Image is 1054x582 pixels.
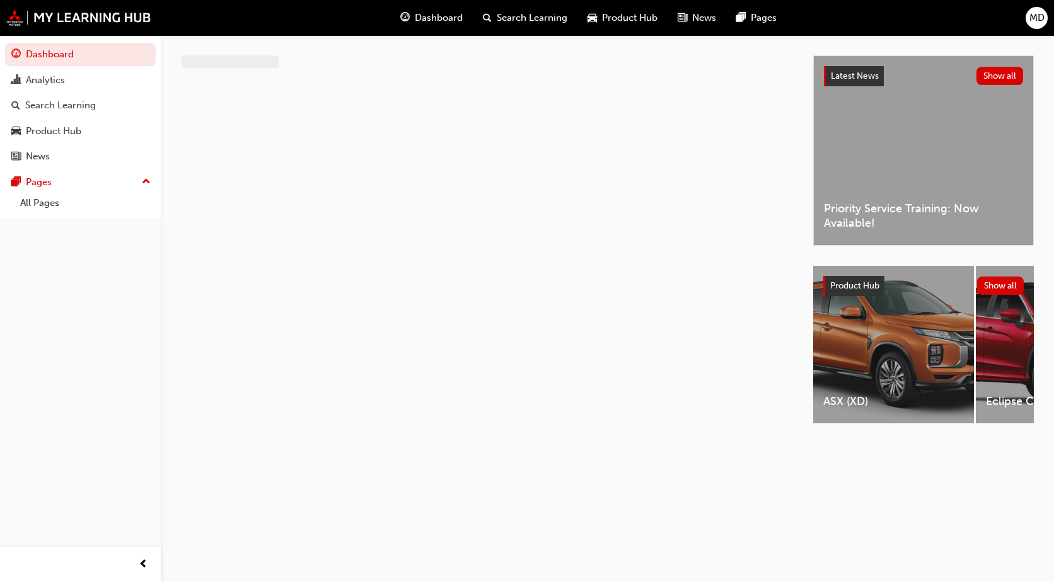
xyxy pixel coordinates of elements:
div: News [26,149,50,164]
span: chart-icon [11,75,21,86]
a: Search Learning [5,94,156,117]
a: guage-iconDashboard [390,5,473,31]
span: Priority Service Training: Now Available! [824,202,1023,230]
span: Product Hub [830,280,879,291]
a: Latest NewsShow allPriority Service Training: Now Available! [813,55,1034,246]
a: News [5,145,156,168]
span: car-icon [11,126,21,137]
img: mmal [6,9,151,26]
span: car-icon [588,10,597,26]
a: Product Hub [5,120,156,143]
div: Search Learning [25,98,96,113]
span: up-icon [142,174,151,190]
span: search-icon [11,100,20,111]
button: Show all [976,67,1024,85]
span: Search Learning [497,11,567,25]
span: MD [1029,11,1045,25]
a: Analytics [5,69,156,92]
span: pages-icon [736,10,746,26]
div: Analytics [26,73,65,88]
span: Pages [751,11,777,25]
span: prev-icon [139,557,148,573]
button: Pages [5,171,156,194]
span: guage-icon [11,49,21,60]
a: Product HubShow all [823,276,1024,296]
span: Product Hub [602,11,657,25]
a: search-iconSearch Learning [473,5,577,31]
button: DashboardAnalyticsSearch LearningProduct HubNews [5,40,156,171]
a: ASX (XD) [813,266,974,423]
a: All Pages [15,193,156,213]
span: news-icon [11,151,21,163]
a: news-iconNews [668,5,726,31]
span: guage-icon [400,10,410,26]
a: Latest NewsShow all [824,66,1023,86]
span: pages-icon [11,177,21,188]
span: Latest News [831,71,879,81]
div: Product Hub [26,124,81,139]
span: ASX (XD) [823,394,964,409]
a: Dashboard [5,43,156,66]
a: pages-iconPages [726,5,787,31]
button: Show all [977,277,1024,295]
span: search-icon [483,10,492,26]
span: News [692,11,716,25]
span: Dashboard [415,11,463,25]
a: car-iconProduct Hub [577,5,668,31]
span: news-icon [678,10,687,26]
div: Pages [26,175,52,190]
button: MD [1026,7,1048,29]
